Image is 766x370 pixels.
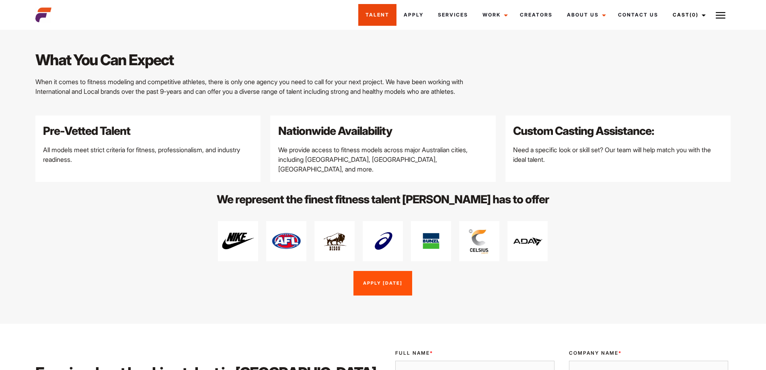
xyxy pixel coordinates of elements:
img: id4vZ3Dyxl [463,225,495,257]
h3: Custom Casting Assistance: [513,123,723,138]
img: images 3 [415,225,447,257]
p: Need a specific look or skill set? Our team will help match you with the ideal talent. [513,145,723,164]
p: We represent the finest fitness talent [PERSON_NAME] has to offer [153,192,613,207]
a: Contact Us [611,4,665,26]
p: We provide access to fitness models across major Australian cities, including [GEOGRAPHIC_DATA], ... [278,145,488,174]
img: download 1 [270,225,302,257]
p: All models meet strict criteria for fitness, professionalism, and industry readiness. [43,145,253,164]
a: Apply [DATE] [353,271,412,296]
img: cropped-aefm-brand-fav-22-square.png [35,7,51,23]
span: (0) [690,12,698,18]
h3: Pre-Vetted Talent [43,123,253,138]
label: Full Name [395,349,554,357]
img: images 1 [367,225,399,257]
a: Services [431,4,475,26]
h2: What You Can Expect [35,50,495,70]
a: Apply [396,4,431,26]
h3: Nationwide Availability [278,123,488,138]
img: Burger icon [716,10,725,20]
a: Work [475,4,513,26]
img: Nike Logo [222,225,254,257]
a: Creators [513,4,560,26]
label: Company Name [569,349,728,357]
img: ada@3x [511,225,544,257]
a: Talent [358,4,396,26]
p: When it comes to fitness modeling and competitive athletes, there is only one agency you need to ... [35,77,495,96]
a: About Us [560,4,611,26]
a: Cast(0) [665,4,711,26]
img: images 2 [318,225,351,257]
